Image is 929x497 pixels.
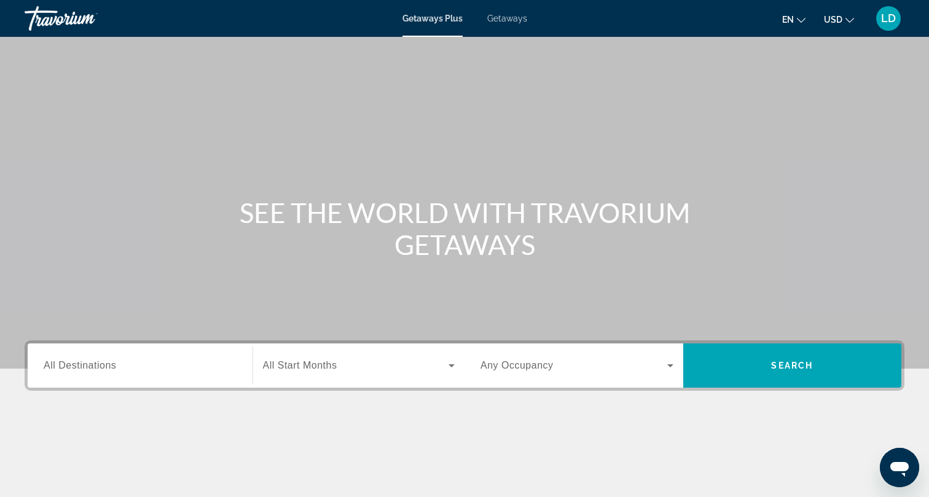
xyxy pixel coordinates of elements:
span: Any Occupancy [480,360,554,370]
span: LD [881,12,896,25]
a: Getaways [487,14,527,23]
span: All Destinations [44,360,116,370]
button: Search [683,343,902,388]
div: Search widget [28,343,901,388]
span: USD [824,15,842,25]
button: Change currency [824,10,854,28]
a: Getaways Plus [402,14,463,23]
span: en [782,15,794,25]
button: User Menu [872,6,904,31]
iframe: Bouton de lancement de la fenêtre de messagerie [880,448,919,487]
a: Travorium [25,2,147,34]
h1: SEE THE WORLD WITH TRAVORIUM GETAWAYS [234,197,695,260]
button: Change language [782,10,806,28]
span: All Start Months [263,360,337,370]
span: Search [771,361,813,370]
